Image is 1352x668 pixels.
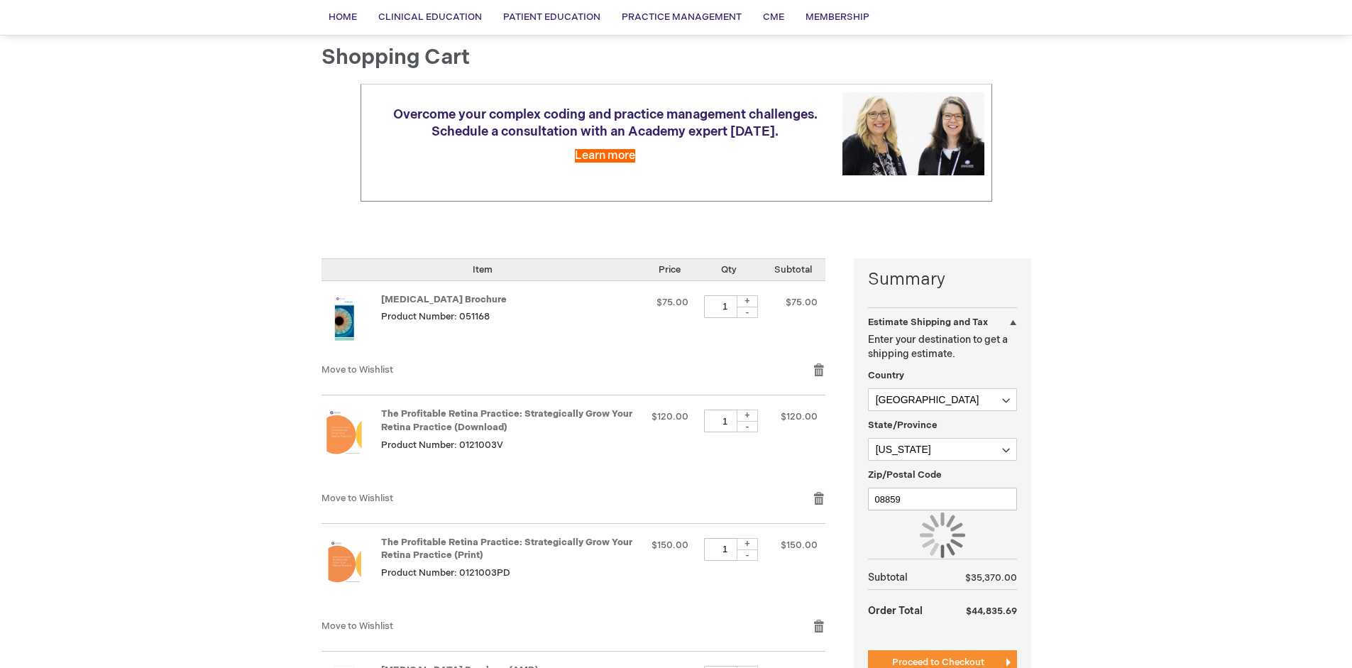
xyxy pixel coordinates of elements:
[737,295,758,307] div: +
[786,297,818,308] span: $75.00
[321,493,393,504] a: Move to Wishlist
[381,311,490,322] span: Product Number: 051168
[381,439,503,451] span: Product Number: 0121003V
[737,410,758,422] div: +
[892,657,984,668] span: Proceed to Checkout
[781,411,818,422] span: $120.00
[966,606,1017,617] span: $44,835.69
[868,268,1017,292] strong: Summary
[737,538,758,550] div: +
[763,11,784,23] span: CME
[473,264,493,275] span: Item
[381,408,632,433] a: The Profitable Retina Practice: Strategically Grow Your Retina Practice (Download)
[868,420,938,431] span: State/Province
[321,538,367,584] img: The Profitable Retina Practice: Strategically Grow Your Retina Practice (Print)
[868,333,1017,361] p: Enter your destination to get a shipping estimate.
[321,538,381,605] a: The Profitable Retina Practice: Strategically Grow Your Retina Practice (Print)
[868,469,942,481] span: Zip/Postal Code
[868,566,942,590] th: Subtotal
[737,549,758,561] div: -
[737,307,758,318] div: -
[575,149,635,163] a: Learn more
[393,107,818,139] span: Overcome your complex coding and practice management challenges. Schedule a consultation with an ...
[622,11,742,23] span: Practice Management
[652,540,688,551] span: $150.00
[378,11,482,23] span: Clinical Education
[704,295,747,318] input: Qty
[774,264,812,275] span: Subtotal
[321,620,393,632] a: Move to Wishlist
[652,411,688,422] span: $120.00
[659,264,681,275] span: Price
[868,317,988,328] strong: Estimate Shipping and Tax
[704,410,747,432] input: Qty
[381,294,507,305] a: [MEDICAL_DATA] Brochure
[329,11,357,23] span: Home
[704,538,747,561] input: Qty
[806,11,869,23] span: Membership
[965,572,1017,584] span: $35,370.00
[321,45,470,70] span: Shopping Cart
[321,410,367,455] img: The Profitable Retina Practice: Strategically Grow Your Retina Practice (Download)
[321,410,381,476] a: The Profitable Retina Practice: Strategically Grow Your Retina Practice (Download)
[868,370,904,381] span: Country
[737,421,758,432] div: -
[321,295,381,349] a: Amblyopia Brochure
[321,364,393,376] a: Move to Wishlist
[868,598,923,623] strong: Order Total
[321,295,367,341] img: Amblyopia Brochure
[381,567,510,579] span: Product Number: 0121003PD
[842,92,984,175] img: Schedule a consultation with an Academy expert today
[781,540,818,551] span: $150.00
[721,264,737,275] span: Qty
[656,297,688,308] span: $75.00
[381,537,632,562] a: The Profitable Retina Practice: Strategically Grow Your Retina Practice (Print)
[503,11,600,23] span: Patient Education
[920,513,965,558] img: Loading...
